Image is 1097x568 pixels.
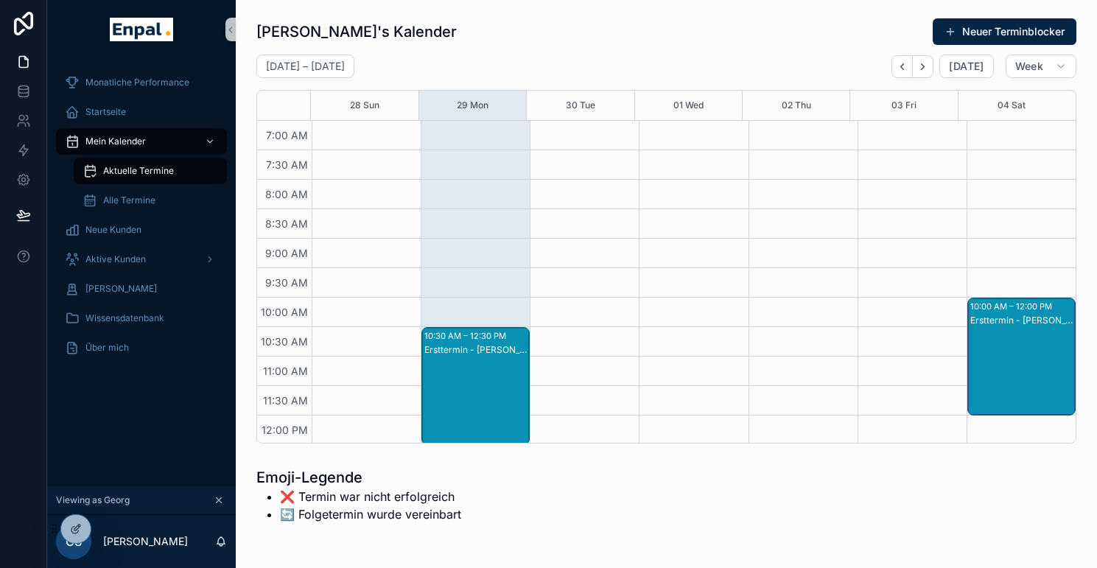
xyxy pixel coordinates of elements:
button: 02 Thu [782,91,811,120]
div: 10:30 AM – 12:30 PMErsttermin - [PERSON_NAME] [422,328,529,444]
span: 7:30 AM [262,158,312,171]
a: Aktive Kunden [56,246,227,273]
span: [DATE] [949,60,984,73]
span: [PERSON_NAME] [85,283,157,295]
h1: [PERSON_NAME]'s Kalender [256,21,457,42]
button: Back [891,55,913,78]
span: Startseite [85,106,126,118]
button: 30 Tue [566,91,595,120]
span: 8:00 AM [262,188,312,200]
button: 03 Fri [891,91,916,120]
span: Über mich [85,342,129,354]
button: Next [913,55,933,78]
span: Aktuelle Termine [103,165,174,177]
span: Mein Kalender [85,136,146,147]
span: 7:00 AM [262,129,312,141]
a: Neue Kunden [56,217,227,243]
div: 10:00 AM – 12:00 PM [970,299,1056,314]
span: 8:30 AM [262,217,312,230]
span: 11:00 AM [259,365,312,377]
span: Viewing as Georg [56,494,130,506]
button: 01 Wed [673,91,704,120]
span: 10:00 AM [257,306,312,318]
span: 10:30 AM [257,335,312,348]
button: [DATE] [939,55,993,78]
li: 🔄️ Folgetermin wurde vereinbart [280,505,461,523]
button: Week [1006,55,1076,78]
div: Ersttermin - [PERSON_NAME] [970,315,1074,326]
a: Aktuelle Termine [74,158,227,184]
li: ❌ Termin war nicht erfolgreich [280,488,461,505]
a: [PERSON_NAME] [56,276,227,302]
span: 9:30 AM [262,276,312,289]
h2: [DATE] – [DATE] [266,59,345,74]
p: [PERSON_NAME] [103,534,188,549]
span: Monatliche Performance [85,77,189,88]
a: Mein Kalender [56,128,227,155]
span: 11:30 AM [259,394,312,407]
span: Wissensdatenbank [85,312,164,324]
img: App logo [110,18,172,41]
span: Week [1015,60,1043,73]
button: 28 Sun [350,91,379,120]
a: Über mich [56,334,227,361]
span: Aktive Kunden [85,253,146,265]
div: 10:00 AM – 12:00 PMErsttermin - [PERSON_NAME] [968,298,1075,415]
a: Monatliche Performance [56,69,227,96]
div: Ersttermin - [PERSON_NAME] [424,344,528,356]
button: 29 Mon [457,91,488,120]
a: Startseite [56,99,227,125]
span: Alle Termine [103,194,155,206]
button: 04 Sat [998,91,1026,120]
div: 10:30 AM – 12:30 PM [424,329,510,343]
span: 12:00 PM [258,424,312,436]
a: Alle Termine [74,187,227,214]
span: Neue Kunden [85,224,141,236]
button: Neuer Terminblocker [933,18,1076,45]
h1: Emoji-Legende [256,467,461,488]
a: Wissensdatenbank [56,305,227,332]
div: scrollable content [47,59,236,380]
span: 9:00 AM [262,247,312,259]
